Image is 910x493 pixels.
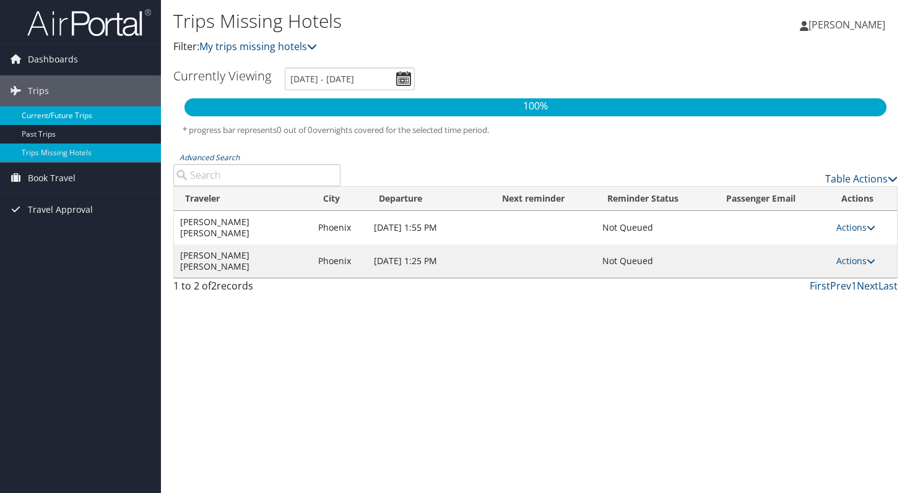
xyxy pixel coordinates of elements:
[830,187,897,211] th: Actions
[28,75,49,106] span: Trips
[173,67,271,84] h3: Currently Viewing
[368,244,491,278] td: [DATE] 1:25 PM
[368,211,491,244] td: [DATE] 1:55 PM
[596,187,714,211] th: Reminder Status
[715,187,830,211] th: Passenger Email: activate to sort column ascending
[800,6,898,43] a: [PERSON_NAME]
[878,279,898,293] a: Last
[596,211,714,244] td: Not Queued
[173,278,340,299] div: 1 to 2 of records
[836,255,875,267] a: Actions
[277,124,313,135] span: 0 out of 0
[312,211,368,244] td: Phoenix
[28,163,76,194] span: Book Travel
[857,279,878,293] a: Next
[199,40,317,53] a: My trips missing hotels
[28,44,78,75] span: Dashboards
[174,211,312,244] td: [PERSON_NAME] [PERSON_NAME]
[596,244,714,278] td: Not Queued
[825,172,898,186] a: Table Actions
[173,39,656,55] p: Filter:
[173,8,656,34] h1: Trips Missing Hotels
[810,279,830,293] a: First
[183,124,888,136] h5: * progress bar represents overnights covered for the selected time period.
[491,187,597,211] th: Next reminder
[174,187,312,211] th: Traveler: activate to sort column ascending
[27,8,151,37] img: airportal-logo.png
[285,67,415,90] input: [DATE] - [DATE]
[174,244,312,278] td: [PERSON_NAME] [PERSON_NAME]
[368,187,491,211] th: Departure: activate to sort column descending
[808,18,885,32] span: [PERSON_NAME]
[836,221,875,233] a: Actions
[28,194,93,225] span: Travel Approval
[211,279,217,293] span: 2
[180,152,240,163] a: Advanced Search
[830,279,851,293] a: Prev
[173,164,340,186] input: Advanced Search
[184,98,886,114] p: 100%
[312,187,368,211] th: City: activate to sort column ascending
[312,244,368,278] td: Phoenix
[851,279,857,293] a: 1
